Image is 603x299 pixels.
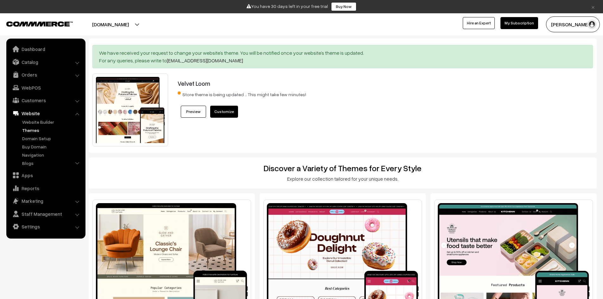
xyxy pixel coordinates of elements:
[331,2,356,11] a: Buy Now
[181,106,206,118] a: Preview
[21,160,83,166] a: Blogs
[8,221,83,232] a: Settings
[463,17,495,29] a: Hire an Expert
[21,152,83,158] a: Navigation
[6,22,73,26] img: COMMMERCE
[92,45,593,68] div: We have received your request to change your website’s theme. You will be notified once your webs...
[92,73,168,146] img: Velvet Loom
[8,69,83,80] a: Orders
[587,20,597,29] img: user
[21,127,83,134] a: Themes
[2,2,601,11] div: You have 30 days left in your free trial
[8,195,83,207] a: Marketing
[21,119,83,125] a: Website Builder
[70,16,151,32] button: [DOMAIN_NAME]
[8,43,83,55] a: Dashboard
[21,135,83,142] a: Domain Setup
[6,20,62,27] a: COMMMERCE
[93,163,592,173] h2: Discover a Variety of Themes for Every Style
[167,57,243,64] a: [EMAIL_ADDRESS][DOMAIN_NAME]
[8,183,83,194] a: Reports
[8,95,83,106] a: Customers
[21,143,83,150] a: Buy Domain
[178,90,306,98] span: Store theme is being updated … This might take few minutes!
[8,208,83,220] a: Staff Management
[8,82,83,93] a: WebPOS
[8,108,83,119] a: Website
[178,80,550,87] h3: Velvet Loom
[589,3,597,10] a: ×
[546,16,600,32] button: [PERSON_NAME]
[8,56,83,68] a: Catalog
[500,17,538,29] a: My Subscription
[210,106,238,118] a: Customize
[93,176,592,182] h3: Explore our collection tailored for your unique needs.
[8,170,83,181] a: Apps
